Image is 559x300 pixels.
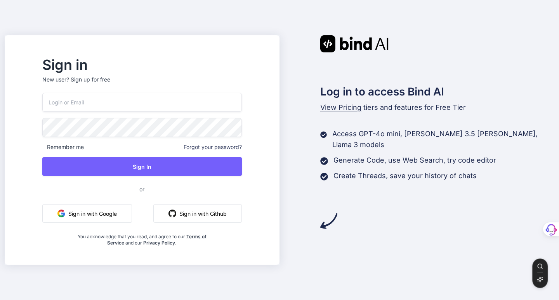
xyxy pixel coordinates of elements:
[333,155,496,166] p: Generate Code, use Web Search, try code editor
[320,212,337,229] img: arrow
[71,76,110,83] div: Sign up for free
[108,180,175,199] span: or
[42,59,242,71] h2: Sign in
[320,83,555,100] h2: Log in to access Bind AI
[143,240,177,246] a: Privacy Policy.
[333,170,477,181] p: Create Threads, save your history of chats
[107,234,207,246] a: Terms of Service
[332,128,554,150] p: Access GPT-4o mini, [PERSON_NAME] 3.5 [PERSON_NAME], Llama 3 models
[42,143,84,151] span: Remember me
[42,157,242,176] button: Sign In
[153,204,242,223] button: Sign in with Github
[57,210,65,217] img: google
[168,210,176,217] img: github
[42,204,132,223] button: Sign in with Google
[320,103,361,111] span: View Pricing
[320,35,389,52] img: Bind AI logo
[75,229,208,246] div: You acknowledge that you read, and agree to our and our
[320,102,555,113] p: tiers and features for Free Tier
[42,76,242,93] p: New user?
[184,143,242,151] span: Forgot your password?
[42,93,242,112] input: Login or Email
